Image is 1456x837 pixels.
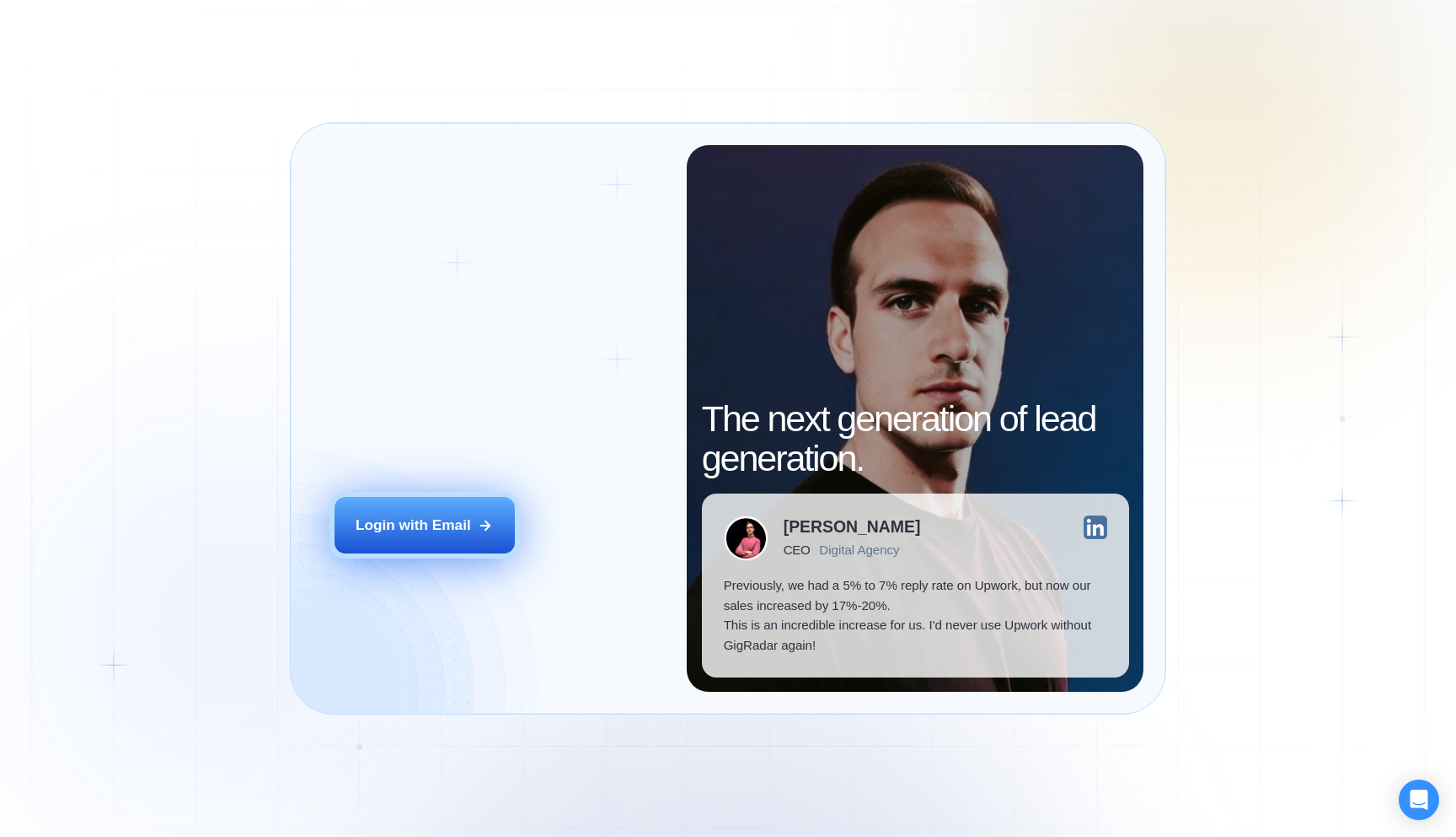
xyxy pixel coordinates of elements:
div: Digital Agency [819,543,899,557]
button: Login with Email [335,497,515,553]
div: Login with Email [356,516,471,536]
div: CEO [784,543,811,557]
div: [PERSON_NAME] [784,519,921,535]
p: Previously, we had a 5% to 7% reply rate on Upwork, but now our sales increased by 17%-20%. This ... [724,575,1107,656]
h2: The next generation of lead generation. [702,399,1129,479]
div: Open Intercom Messenger [1399,780,1439,820]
